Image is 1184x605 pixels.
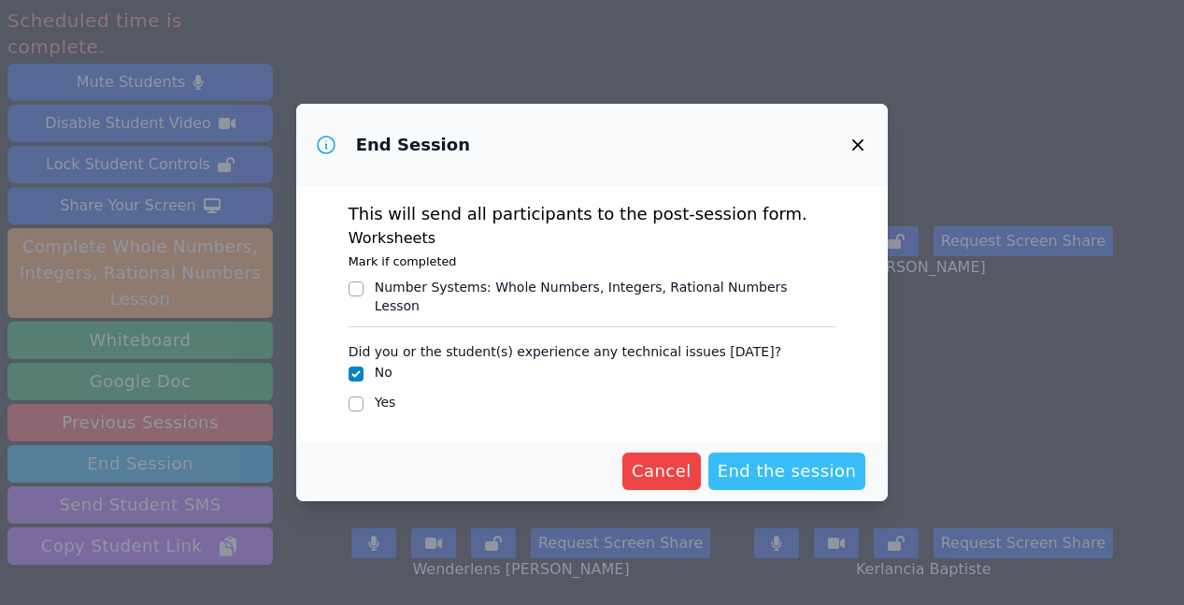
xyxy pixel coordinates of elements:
label: No [375,365,392,380]
label: Yes [375,395,396,410]
h3: Worksheets [349,227,836,250]
div: Number Systems : Whole Numbers, Integers, Rational Numbers Lesson [375,278,836,315]
span: Cancel [632,458,692,484]
h3: End Session [356,134,470,156]
small: Mark if completed [349,254,457,268]
span: End the session [718,458,857,484]
button: End the session [708,453,866,490]
legend: Did you or the student(s) experience any technical issues [DATE]? [349,335,781,363]
p: This will send all participants to the post-session form. [349,201,836,227]
button: Cancel [622,453,701,490]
